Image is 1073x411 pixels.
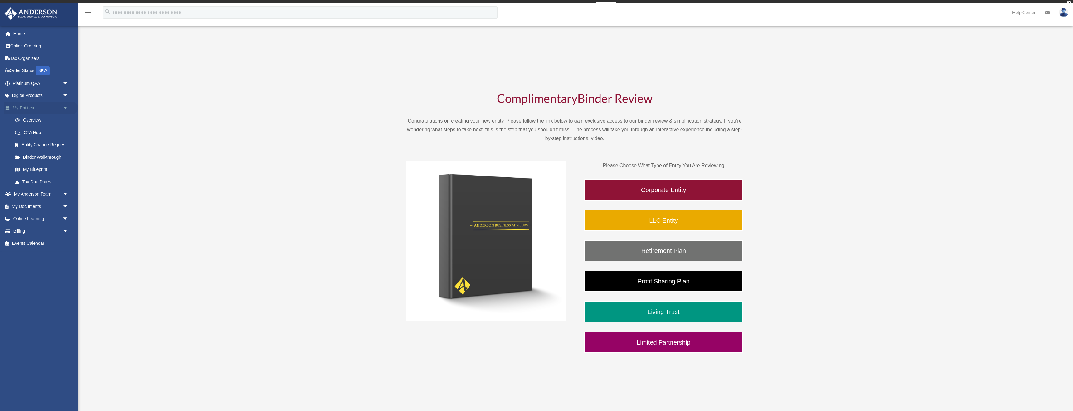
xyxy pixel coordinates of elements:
[584,332,743,353] a: Limited Partnership
[36,66,50,75] div: NEW
[584,179,743,201] a: Corporate Entity
[9,151,75,163] a: Binder Walkthrough
[584,240,743,261] a: Retirement Plan
[9,126,78,139] a: CTA Hub
[4,40,78,52] a: Online Ordering
[584,161,743,170] p: Please Choose What Type of Entity You Are Reviewing
[62,89,75,102] span: arrow_drop_down
[406,117,743,143] p: Congratulations on creating your new entity. Please follow the link below to gain exclusive acces...
[584,301,743,322] a: Living Trust
[4,237,78,250] a: Events Calendar
[596,2,616,9] a: survey
[62,225,75,238] span: arrow_drop_down
[4,27,78,40] a: Home
[3,7,59,20] img: Anderson Advisors Platinum Portal
[4,52,78,65] a: Tax Organizers
[62,77,75,90] span: arrow_drop_down
[9,114,78,127] a: Overview
[584,210,743,231] a: LLC Entity
[4,188,78,201] a: My Anderson Teamarrow_drop_down
[4,65,78,77] a: Order StatusNEW
[4,200,78,213] a: My Documentsarrow_drop_down
[4,77,78,89] a: Platinum Q&Aarrow_drop_down
[9,176,78,188] a: Tax Due Dates
[1059,8,1068,17] img: User Pic
[1067,1,1071,5] div: close
[457,2,594,9] div: Get a chance to win 6 months of Platinum for free just by filling out this
[84,11,92,16] a: menu
[9,163,78,176] a: My Blueprint
[577,91,653,105] span: Binder Review
[4,213,78,225] a: Online Learningarrow_drop_down
[84,9,92,16] i: menu
[497,91,577,105] span: Complimentary
[584,271,743,292] a: Profit Sharing Plan
[4,89,78,102] a: Digital Productsarrow_drop_down
[62,200,75,213] span: arrow_drop_down
[62,188,75,201] span: arrow_drop_down
[62,102,75,114] span: arrow_drop_down
[62,213,75,225] span: arrow_drop_down
[9,139,78,151] a: Entity Change Request
[104,8,111,15] i: search
[4,225,78,237] a: Billingarrow_drop_down
[4,102,78,114] a: My Entitiesarrow_drop_down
